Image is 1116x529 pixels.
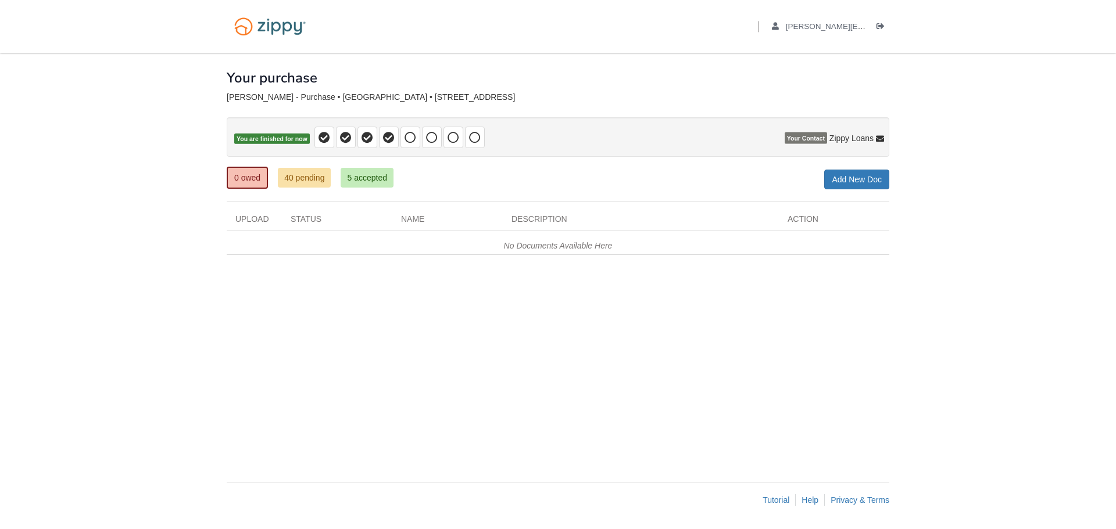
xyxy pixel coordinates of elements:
em: No Documents Available Here [504,241,613,250]
a: 5 accepted [341,168,394,188]
a: edit profile [772,22,1048,34]
div: Description [503,213,779,231]
span: You are finished for now [234,134,310,145]
div: Action [779,213,889,231]
div: [PERSON_NAME] - Purchase • [GEOGRAPHIC_DATA] • [STREET_ADDRESS] [227,92,889,102]
span: Your Contact [785,132,827,144]
h1: Your purchase [227,70,317,85]
img: Logo [227,12,313,41]
a: Log out [877,22,889,34]
div: Upload [227,213,282,231]
a: 0 owed [227,167,268,189]
a: Privacy & Terms [831,495,889,505]
a: 40 pending [278,168,331,188]
a: Help [802,495,818,505]
span: Zippy Loans [829,132,874,144]
a: Add New Doc [824,170,889,189]
div: Name [392,213,503,231]
div: Status [282,213,392,231]
a: Tutorial [763,495,789,505]
span: nolan.sarah@mail.com [786,22,1048,31]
